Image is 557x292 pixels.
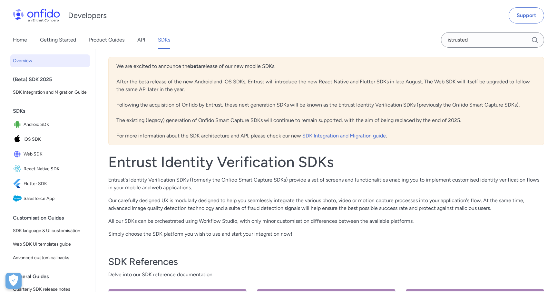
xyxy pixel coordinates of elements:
[13,105,93,118] div: SDKs
[13,194,24,203] img: IconSalesforce App
[13,212,93,224] div: Customisation Guides
[13,240,87,248] span: Web SDK UI templates guide
[89,31,124,49] a: Product Guides
[108,271,544,278] span: Delve into our SDK reference documentation
[13,135,24,144] img: IconiOS SDK
[13,120,24,129] img: IconAndroid SDK
[108,217,544,225] p: All our SDKs can be orchestrated using Workflow Studio, with only minor customisation differences...
[13,150,24,159] img: IconWeb SDK
[10,224,90,237] a: SDK language & UI customisation
[10,132,90,146] a: IconiOS SDKiOS SDK
[13,9,60,22] img: Onfido Logo
[68,10,107,21] h1: Developers
[10,162,90,176] a: IconReact Native SDKReact Native SDK
[158,31,170,49] a: SDKs
[10,238,90,251] a: Web SDK UI templates guide
[40,31,76,49] a: Getting Started
[10,118,90,132] a: IconAndroid SDKAndroid SDK
[13,89,87,96] span: SDK Integration and Migration Guide
[13,270,93,283] div: General Guides
[5,273,22,289] button: Open Preferences
[137,31,145,49] a: API
[13,227,87,235] span: SDK language & UI customisation
[509,7,544,24] a: Support
[13,31,27,49] a: Home
[13,57,87,65] span: Overview
[302,133,386,139] a: SDK Integration and Migration guide
[13,254,87,262] span: Advanced custom callbacks
[10,86,90,99] a: SDK Integration and Migration Guide
[108,197,544,212] p: Our carefully designed UX is modularly designed to help you seamlessly integrate the various phot...
[13,73,93,86] div: (Beta) SDK 2025
[24,135,87,144] span: iOS SDK
[108,153,544,171] h1: Entrust Identity Verification SDKs
[108,230,544,238] p: Simply choose the SDK platform you wish to use and start your integration now!
[108,176,544,192] p: Entrust's Identity Verification SDKs (formerly the Onfido Smart Capture SDKs) provide a set of sc...
[13,165,24,174] img: IconReact Native SDK
[10,192,90,206] a: IconSalesforce AppSalesforce App
[190,63,201,69] b: beta
[24,150,87,159] span: Web SDK
[10,177,90,191] a: IconFlutter SDKFlutter SDK
[10,147,90,161] a: IconWeb SDKWeb SDK
[24,179,87,188] span: Flutter SDK
[24,194,87,203] span: Salesforce App
[10,251,90,264] a: Advanced custom callbacks
[24,120,87,129] span: Android SDK
[5,273,22,289] div: Cookie Preferences
[13,179,24,188] img: IconFlutter SDK
[108,255,544,268] h3: SDK References
[24,165,87,174] span: React Native SDK
[441,32,544,48] input: Onfido search input field
[108,57,544,145] div: We are excited to announce the release of our new mobile SDKs. After the beta release of the new ...
[10,54,90,67] a: Overview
